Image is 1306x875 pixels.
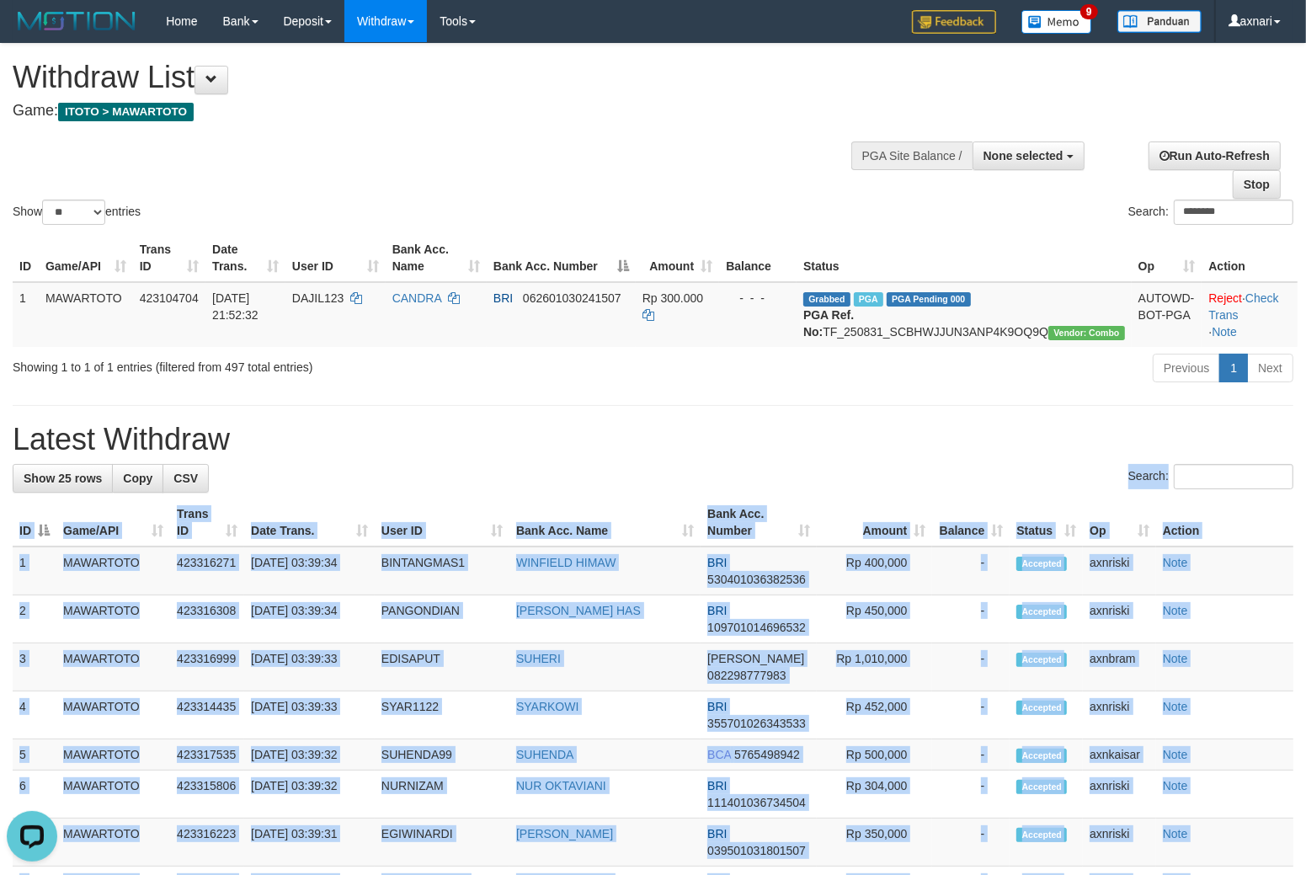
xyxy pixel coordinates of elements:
[707,779,727,792] span: BRI
[1083,739,1156,771] td: axnkaisar
[707,604,727,617] span: BRI
[707,700,727,713] span: BRI
[24,472,102,485] span: Show 25 rows
[56,691,170,739] td: MAWARTOTO
[973,141,1085,170] button: None selected
[1128,464,1293,489] label: Search:
[1163,604,1188,617] a: Note
[13,547,56,595] td: 1
[13,234,39,282] th: ID
[13,464,113,493] a: Show 25 rows
[244,771,375,819] td: [DATE] 03:39:32
[1174,200,1293,225] input: Search:
[375,643,509,691] td: EDISAPUT
[932,691,1010,739] td: -
[817,739,932,771] td: Rp 500,000
[1083,547,1156,595] td: axnriski
[719,234,797,282] th: Balance
[1021,10,1092,34] img: Button%20Memo.svg
[375,819,509,867] td: EGIWINARDI
[1016,557,1067,571] span: Accepted
[701,499,817,547] th: Bank Acc. Number: activate to sort column ascending
[797,234,1132,282] th: Status
[817,499,932,547] th: Amount: activate to sort column ascending
[932,643,1010,691] td: -
[1083,499,1156,547] th: Op: activate to sort column ascending
[56,595,170,643] td: MAWARTOTO
[817,547,932,595] td: Rp 400,000
[56,739,170,771] td: MAWARTOTO
[797,282,1132,347] td: TF_250831_SCBHWJJUN3ANP4K9OQ9Q
[707,621,806,634] span: Copy 109701014696532 to clipboard
[13,282,39,347] td: 1
[1117,10,1202,33] img: panduan.png
[1016,780,1067,794] span: Accepted
[170,643,244,691] td: 423316999
[1247,354,1293,382] a: Next
[392,291,441,305] a: CANDRA
[707,669,786,682] span: Copy 082298777983 to clipboard
[244,691,375,739] td: [DATE] 03:39:33
[803,292,850,307] span: Grabbed
[212,291,259,322] span: [DATE] 21:52:32
[932,819,1010,867] td: -
[1083,819,1156,867] td: axnriski
[1163,748,1188,761] a: Note
[292,291,344,305] span: DAJIL123
[1163,556,1188,569] a: Note
[707,796,806,809] span: Copy 111401036734504 to clipboard
[170,819,244,867] td: 423316223
[375,771,509,819] td: NURNIZAM
[173,472,198,485] span: CSV
[244,739,375,771] td: [DATE] 03:39:32
[13,8,141,34] img: MOTION_logo.png
[123,472,152,485] span: Copy
[516,700,578,713] a: SYARKOWI
[1083,691,1156,739] td: axnriski
[707,748,731,761] span: BCA
[170,547,244,595] td: 423316271
[13,499,56,547] th: ID: activate to sort column descending
[1132,282,1202,347] td: AUTOWD-BOT-PGA
[803,308,854,339] b: PGA Ref. No:
[56,771,170,819] td: MAWARTOTO
[509,499,701,547] th: Bank Acc. Name: activate to sort column ascending
[13,352,531,376] div: Showing 1 to 1 of 1 entries (filtered from 497 total entries)
[726,290,790,307] div: - - -
[523,291,621,305] span: Copy 062601030241507 to clipboard
[1083,771,1156,819] td: axnriski
[1083,595,1156,643] td: axnriski
[1016,605,1067,619] span: Accepted
[1149,141,1281,170] a: Run Auto-Refresh
[1016,653,1067,667] span: Accepted
[516,779,606,792] a: NUR OKTAVIANI
[170,595,244,643] td: 423316308
[817,643,932,691] td: Rp 1,010,000
[1128,200,1293,225] label: Search:
[244,499,375,547] th: Date Trans.: activate to sort column ascending
[1219,354,1248,382] a: 1
[375,499,509,547] th: User ID: activate to sort column ascending
[56,643,170,691] td: MAWARTOTO
[205,234,285,282] th: Date Trans.: activate to sort column ascending
[1016,701,1067,715] span: Accepted
[170,771,244,819] td: 423315806
[707,556,727,569] span: BRI
[1048,326,1125,340] span: Vendor URL: https://secure11.1velocity.biz
[1163,652,1188,665] a: Note
[1153,354,1220,382] a: Previous
[386,234,487,282] th: Bank Acc. Name: activate to sort column ascending
[13,200,141,225] label: Show entries
[1010,499,1083,547] th: Status: activate to sort column ascending
[133,234,205,282] th: Trans ID: activate to sort column ascending
[13,423,1293,456] h1: Latest Withdraw
[983,149,1063,163] span: None selected
[516,748,573,761] a: SUHENDA
[516,604,641,617] a: [PERSON_NAME] HAS
[707,652,804,665] span: [PERSON_NAME]
[487,234,636,282] th: Bank Acc. Number: activate to sort column descending
[1163,700,1188,713] a: Note
[516,652,561,665] a: SUHERI
[707,827,727,840] span: BRI
[42,200,105,225] select: Showentries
